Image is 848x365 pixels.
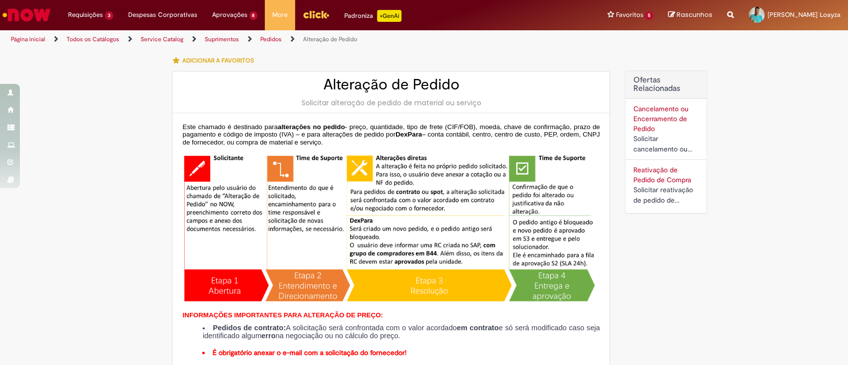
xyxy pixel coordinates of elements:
a: Todos os Catálogos [67,35,119,43]
a: Reativação de Pedido de Compra [633,165,691,184]
span: Este chamado é destinado para [182,123,278,131]
a: Service Catalog [141,35,183,43]
span: Despesas Corporativas [128,10,197,20]
span: - preço, quantidade, tipo de frete (CIF/FOB), moeda, chave de confirmação, prazo de pagamento e c... [182,123,600,139]
span: [PERSON_NAME] Loayza [768,10,841,19]
p: +GenAi [377,10,401,22]
div: Padroniza [344,10,401,22]
strong: em contrato [457,324,498,332]
span: 8 [249,11,258,20]
span: alterações no pedido [278,123,345,131]
span: Adicionar a Favoritos [182,57,253,65]
li: A solicitação será confrontada com o valor acordado e só será modificado caso seja identificado a... [203,324,600,340]
div: Solicitar reativação de pedido de compra cancelado ou bloqueado. [633,185,699,206]
div: Ofertas Relacionadas [625,71,707,214]
h2: Ofertas Relacionadas [633,76,699,93]
strong: É obrigatório anexar o e-mail com a solicitação do fornecedor! [212,348,406,357]
a: Alteração de Pedido [303,35,357,43]
img: click_logo_yellow_360x200.png [303,7,329,22]
div: Solicitar cancelamento ou encerramento de Pedido. [633,134,699,154]
span: 3 [105,11,113,20]
span: 5 [645,11,653,20]
h2: Alteração de Pedido [182,76,600,93]
span: DexPara [395,131,422,138]
strong: Pedidos de contrato: [213,324,286,332]
span: Aprovações [212,10,247,20]
strong: erro [261,332,276,340]
span: Favoritos [616,10,643,20]
img: ServiceNow [1,5,52,25]
span: INFORMAÇÕES IMPORTANTES PARA ALTERAÇÃO DE PREÇO: [182,311,383,319]
ul: Trilhas de página [7,30,558,49]
a: Cancelamento ou Encerramento de Pedido [633,104,688,133]
span: Rascunhos [677,10,712,19]
a: Suprimentos [205,35,239,43]
a: Rascunhos [668,10,712,20]
div: Solicitar alteração de pedido de material ou serviço [182,98,600,108]
span: More [272,10,288,20]
span: – conta contábil, centro, centro de custo, PEP, ordem, CNPJ de fornecedor, ou compra de material ... [182,131,600,146]
a: Pedidos [260,35,282,43]
span: Requisições [68,10,103,20]
button: Adicionar a Favoritos [172,50,259,71]
a: Página inicial [11,35,45,43]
